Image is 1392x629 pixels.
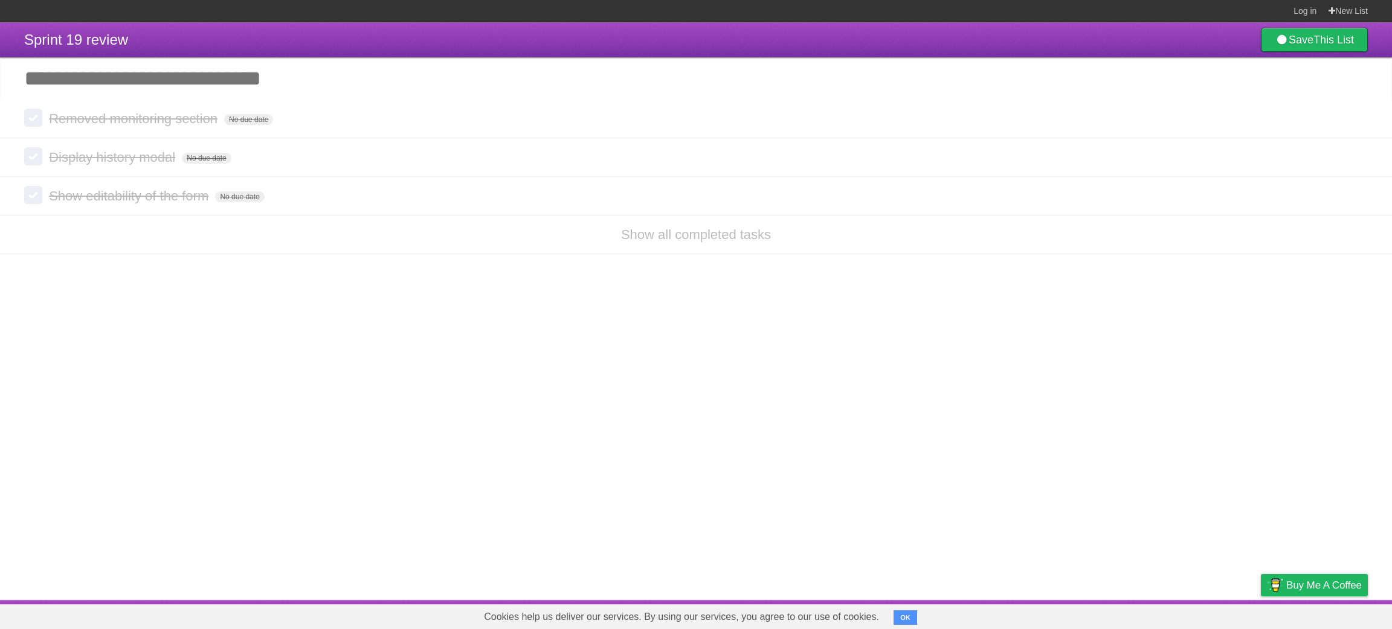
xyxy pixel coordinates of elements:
[49,188,211,203] span: Show editability of the form
[182,153,231,164] span: No due date
[1286,575,1362,596] span: Buy me a coffee
[472,605,891,629] span: Cookies help us deliver our services. By using our services, you agree to our use of cookies.
[1100,603,1126,626] a: About
[1292,603,1368,626] a: Suggest a feature
[24,109,42,127] label: Done
[1245,603,1277,626] a: Privacy
[1267,575,1283,595] img: Buy me a coffee
[49,150,178,165] span: Display history modal
[49,111,221,126] span: Removed monitoring section
[1261,28,1368,52] a: SaveThis List
[1140,603,1189,626] a: Developers
[24,31,128,48] span: Sprint 19 review
[24,186,42,204] label: Done
[215,191,264,202] span: No due date
[621,227,771,242] a: Show all completed tasks
[1313,34,1354,46] b: This List
[1204,603,1231,626] a: Terms
[24,147,42,165] label: Done
[224,114,273,125] span: No due date
[1261,574,1368,596] a: Buy me a coffee
[894,610,917,625] button: OK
